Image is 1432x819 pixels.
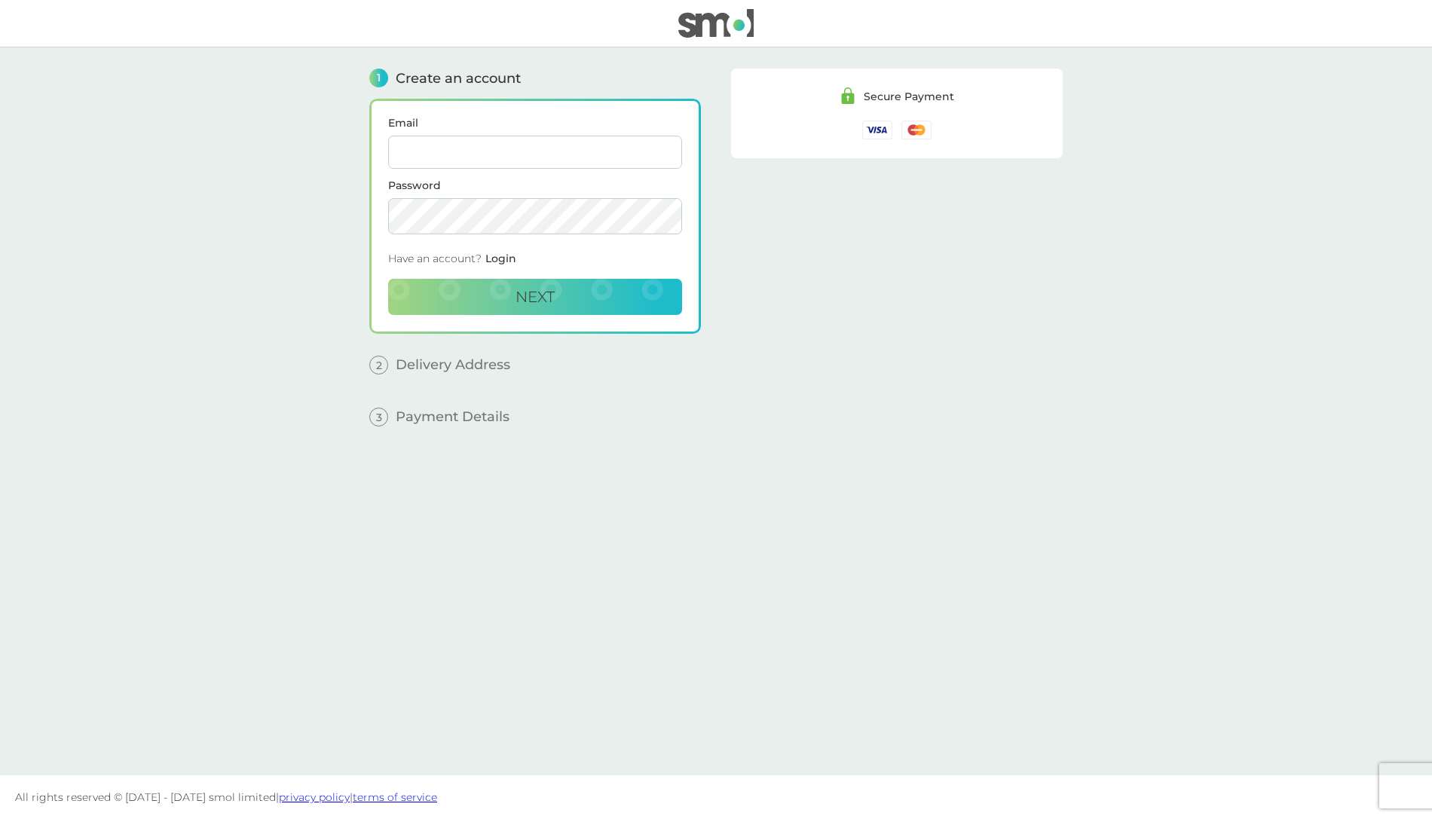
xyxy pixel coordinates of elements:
[396,72,521,85] span: Create an account
[901,121,932,139] img: /assets/icons/cards/mastercard.svg
[396,358,510,371] span: Delivery Address
[388,246,682,279] div: Have an account?
[369,69,388,87] span: 1
[678,9,754,38] img: smol
[864,91,954,102] div: Secure Payment
[862,121,892,139] img: /assets/icons/cards/visa.svg
[353,790,437,804] a: terms of service
[369,408,388,426] span: 3
[279,790,350,804] a: privacy policy
[388,180,682,191] label: Password
[396,410,509,423] span: Payment Details
[388,279,682,315] button: Next
[369,356,388,374] span: 2
[388,118,682,128] label: Email
[485,252,516,265] span: Login
[516,288,555,306] span: Next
